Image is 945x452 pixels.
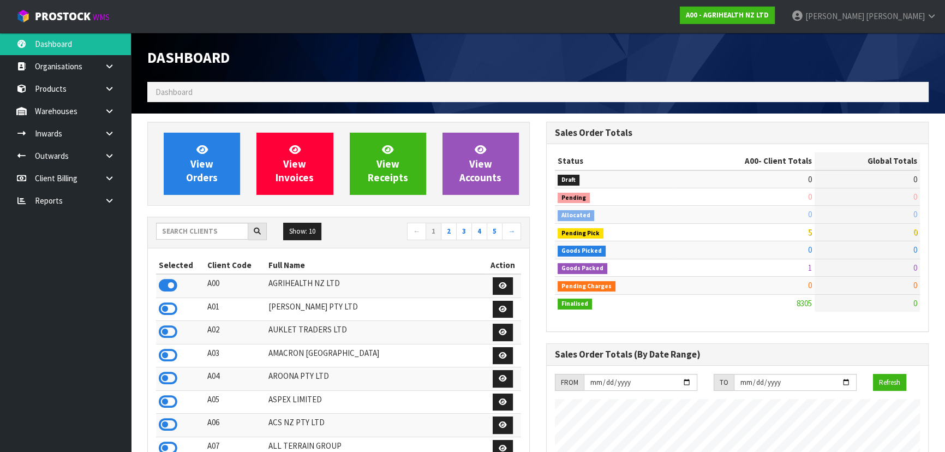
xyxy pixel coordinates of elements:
span: [PERSON_NAME] [805,11,864,21]
span: 0 [913,280,917,290]
td: [PERSON_NAME] PTY LTD [266,298,485,321]
th: - Client Totals [675,152,815,170]
span: 0 [808,245,812,255]
button: Show: 10 [283,223,321,240]
span: 5 [808,227,812,237]
span: 8305 [797,298,812,308]
td: AUKLET TRADERS LTD [266,321,485,344]
div: TO [714,374,734,391]
a: ViewOrders [164,133,240,195]
span: 0 [913,227,917,237]
h3: Sales Order Totals (By Date Range) [555,349,920,360]
a: 4 [471,223,487,240]
span: [PERSON_NAME] [866,11,925,21]
a: A00 - AGRIHEALTH NZ LTD [680,7,775,24]
span: 0 [808,209,812,219]
span: 0 [913,192,917,202]
span: 0 [808,174,812,185]
input: Search clients [156,223,248,240]
td: A05 [205,390,265,414]
th: Selected [156,257,205,274]
th: Status [555,152,675,170]
span: 0 [913,298,917,308]
td: A04 [205,367,265,391]
span: Draft [558,175,579,186]
span: 0 [913,174,917,185]
th: Action [485,257,521,274]
nav: Page navigation [347,223,522,242]
span: 0 [913,209,917,219]
span: View Invoices [276,143,314,184]
span: 1 [808,263,812,273]
td: ASPEX LIMITED [266,390,485,414]
a: 3 [456,223,472,240]
a: 5 [487,223,503,240]
td: AROONA PTY LTD [266,367,485,391]
td: A06 [205,414,265,437]
td: A02 [205,321,265,344]
a: ViewAccounts [442,133,519,195]
th: Full Name [266,257,485,274]
button: Refresh [873,374,906,391]
td: AGRIHEALTH NZ LTD [266,274,485,298]
span: A00 [745,156,758,166]
span: Dashboard [155,87,193,97]
th: Global Totals [815,152,920,170]
a: → [502,223,521,240]
span: Allocated [558,210,594,221]
a: 2 [441,223,457,240]
td: ACS NZ PTY LTD [266,414,485,437]
h3: Sales Order Totals [555,128,920,138]
span: 0 [808,280,812,290]
a: ViewInvoices [256,133,333,195]
td: A00 [205,274,265,298]
span: Finalised [558,299,592,310]
span: 0 [913,245,917,255]
th: Client Code [205,257,265,274]
td: A01 [205,298,265,321]
span: View Receipts [368,143,408,184]
span: View Accounts [459,143,501,184]
span: Pending Pick [558,228,603,239]
span: Pending [558,193,590,204]
span: View Orders [186,143,218,184]
span: ProStock [35,9,91,23]
strong: A00 - AGRIHEALTH NZ LTD [686,10,769,20]
span: 0 [913,263,917,273]
span: Goods Packed [558,263,607,274]
div: FROM [555,374,584,391]
a: ← [407,223,426,240]
td: A03 [205,344,265,367]
a: 1 [426,223,441,240]
a: ViewReceipts [350,133,426,195]
img: cube-alt.png [16,9,30,23]
span: Dashboard [147,48,230,67]
span: Goods Picked [558,246,606,257]
td: AMACRON [GEOGRAPHIC_DATA] [266,344,485,367]
small: WMS [93,12,110,22]
span: 0 [808,192,812,202]
span: Pending Charges [558,281,615,292]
